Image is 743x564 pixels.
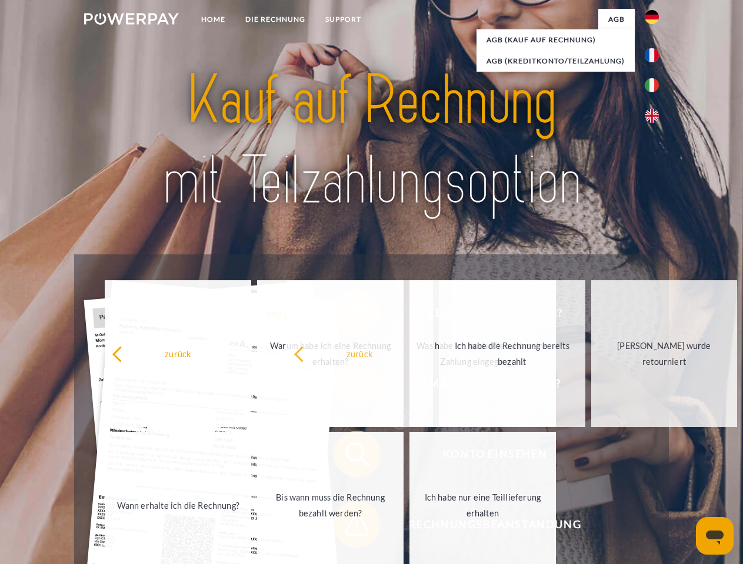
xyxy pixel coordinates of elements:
div: Wann erhalte ich die Rechnung? [112,497,244,513]
a: AGB (Kreditkonto/Teilzahlung) [477,51,635,72]
div: Warum habe ich eine Rechnung erhalten? [264,338,397,370]
div: Bis wann muss die Rechnung bezahlt werden? [264,489,397,521]
div: Ich habe nur eine Teillieferung erhalten [417,489,549,521]
div: Ich habe die Rechnung bereits bezahlt [446,338,578,370]
img: title-powerpay_de.svg [112,56,631,225]
iframe: Schaltfläche zum Öffnen des Messaging-Fensters [696,517,734,555]
a: AGB (Kauf auf Rechnung) [477,29,635,51]
div: [PERSON_NAME] wurde retourniert [598,338,731,370]
img: it [645,78,659,92]
a: DIE RECHNUNG [235,9,315,30]
img: fr [645,48,659,62]
img: en [645,109,659,123]
div: zurück [112,345,244,361]
img: logo-powerpay-white.svg [84,13,179,25]
div: zurück [294,345,426,361]
a: SUPPORT [315,9,371,30]
a: agb [598,9,635,30]
img: de [645,10,659,24]
a: Home [191,9,235,30]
